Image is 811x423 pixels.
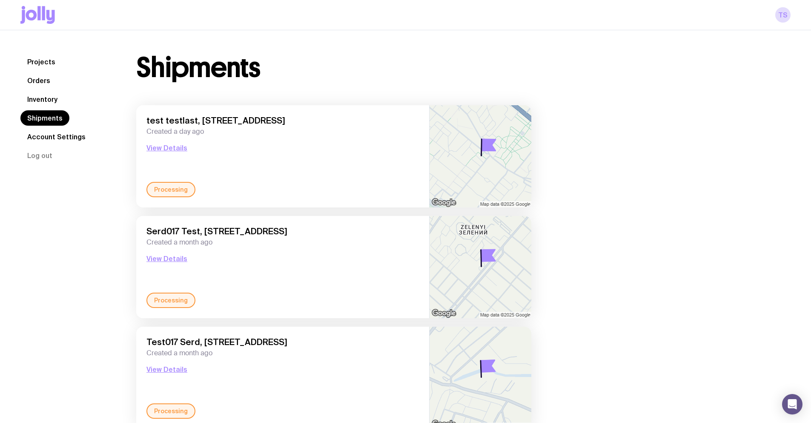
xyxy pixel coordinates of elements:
a: Account Settings [20,129,92,144]
button: View Details [146,364,187,374]
div: Processing [146,403,195,419]
button: View Details [146,253,187,264]
img: staticmap [430,216,531,318]
button: Log out [20,148,59,163]
span: Serd017 Test, [STREET_ADDRESS] [146,226,419,236]
h1: Shipments [136,54,260,81]
a: Shipments [20,110,69,126]
span: Test017 Serd, [STREET_ADDRESS] [146,337,419,347]
span: Created a month ago [146,349,419,357]
div: Processing [146,293,195,308]
a: Projects [20,54,62,69]
a: Inventory [20,92,64,107]
div: Open Intercom Messenger [782,394,802,414]
span: Created a month ago [146,238,419,247]
span: test testlast, [STREET_ADDRESS] [146,115,419,126]
img: staticmap [430,105,531,207]
a: Orders [20,73,57,88]
span: Created a day ago [146,127,419,136]
div: Processing [146,182,195,197]
a: TS [775,7,791,23]
button: View Details [146,143,187,153]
